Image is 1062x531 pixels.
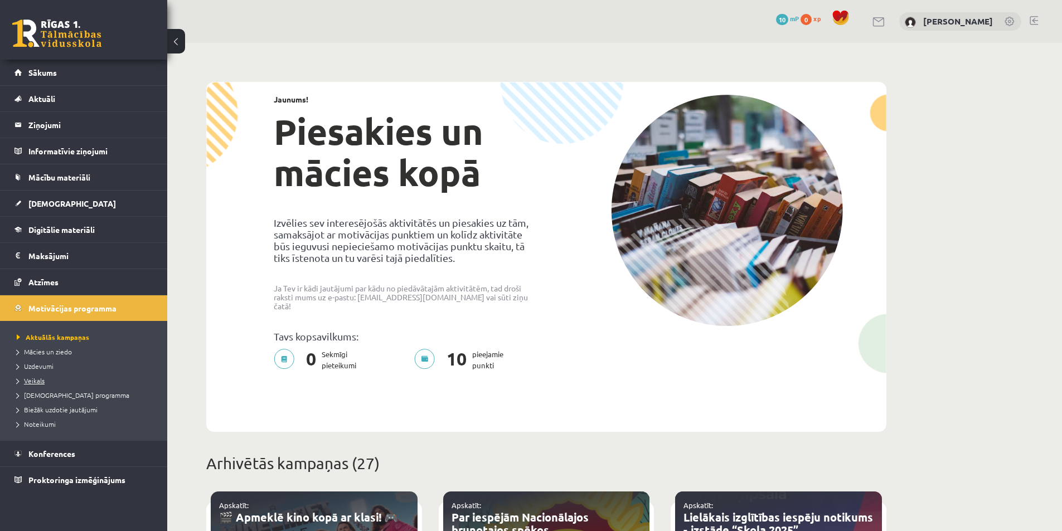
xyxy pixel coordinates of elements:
[14,441,153,466] a: Konferences
[274,217,538,264] p: Izvēlies sev interesējošās aktivitātēs un piesakies uz tām, samaksājot ar motivācijas punktiem un...
[17,361,156,371] a: Uzdevumi
[12,20,101,47] a: Rīgas 1. Tālmācības vidusskola
[28,303,117,313] span: Motivācijas programma
[28,67,57,77] span: Sākums
[17,376,45,385] span: Veikals
[14,164,153,190] a: Mācību materiāli
[905,17,916,28] img: Ilia Ganebnyi
[14,86,153,111] a: Aktuāli
[17,333,89,342] span: Aktuālās kampaņas
[776,14,788,25] span: 10
[776,14,799,23] a: 10 mP
[17,405,98,414] span: Biežāk uzdotie jautājumi
[28,449,75,459] span: Konferences
[14,217,153,242] a: Digitālie materiāli
[14,243,153,269] a: Maksājumi
[274,349,363,371] p: Sekmīgi pieteikumi
[611,95,843,326] img: campaign-image-1c4f3b39ab1f89d1fca25a8facaab35ebc8e40cf20aedba61fd73fb4233361ac.png
[17,420,56,428] span: Noteikumi
[17,419,156,429] a: Noteikumi
[683,500,713,510] a: Apskatīt:
[14,467,153,493] a: Proktoringa izmēģinājums
[28,475,125,485] span: Proktoringa izmēģinājums
[274,330,538,342] p: Tavs kopsavilkums:
[219,500,249,510] a: Apskatīt:
[14,112,153,138] a: Ziņojumi
[274,284,538,310] p: Ja Tev ir kādi jautājumi par kādu no piedāvātajām aktivitātēm, tad droši raksti mums uz e-pastu: ...
[206,452,886,475] p: Arhivētās kampaņas (27)
[28,94,55,104] span: Aktuāli
[28,172,90,182] span: Mācību materiāli
[28,277,59,287] span: Atzīmes
[441,349,472,371] span: 10
[17,347,72,356] span: Mācies un ziedo
[17,362,54,371] span: Uzdevumi
[28,243,153,269] legend: Maksājumi
[28,112,153,138] legend: Ziņojumi
[452,500,481,510] a: Apskatīt:
[17,405,156,415] a: Biežāk uzdotie jautājumi
[414,349,510,371] p: pieejamie punkti
[14,60,153,85] a: Sākums
[923,16,993,27] a: [PERSON_NAME]
[801,14,812,25] span: 0
[17,390,156,400] a: [DEMOGRAPHIC_DATA] programma
[801,14,826,23] a: 0 xp
[17,347,156,357] a: Mācies un ziedo
[28,138,153,164] legend: Informatīvie ziņojumi
[14,295,153,321] a: Motivācijas programma
[17,332,156,342] a: Aktuālās kampaņas
[790,14,799,23] span: mP
[14,191,153,216] a: [DEMOGRAPHIC_DATA]
[274,111,538,193] h1: Piesakies un mācies kopā
[300,349,322,371] span: 0
[17,376,156,386] a: Veikals
[14,138,153,164] a: Informatīvie ziņojumi
[28,225,95,235] span: Digitālie materiāli
[28,198,116,208] span: [DEMOGRAPHIC_DATA]
[17,391,129,400] span: [DEMOGRAPHIC_DATA] programma
[14,269,153,295] a: Atzīmes
[274,94,308,104] strong: Jaunums!
[813,14,821,23] span: xp
[219,510,398,524] a: 🎬 Apmeklē kino kopā ar klasi! 🎮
